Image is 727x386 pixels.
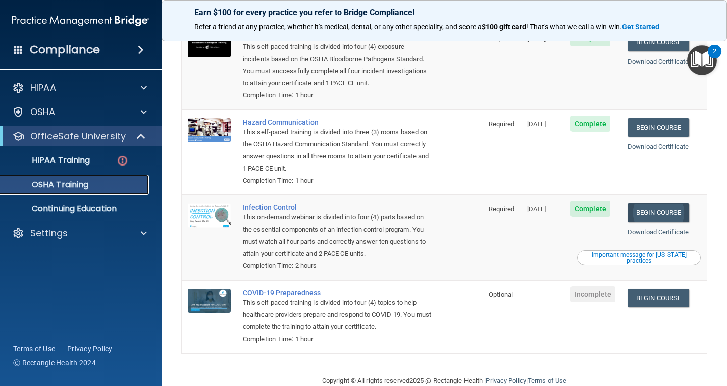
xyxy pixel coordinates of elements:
strong: Get Started [622,23,659,31]
a: Download Certificate [628,58,689,65]
a: Infection Control [243,203,432,211]
p: Continuing Education [7,204,144,214]
span: Complete [570,116,610,132]
p: HIPAA [30,82,56,94]
a: Hazard Communication [243,118,432,126]
div: Completion Time: 2 hours [243,260,432,272]
strong: $100 gift card [482,23,526,31]
div: Important message for [US_STATE] practices [579,252,699,264]
div: This self-paced training is divided into four (4) topics to help healthcare providers prepare and... [243,297,432,333]
span: Refer a friend at any practice, whether it's medical, dental, or any other speciality, and score a [194,23,482,31]
div: Completion Time: 1 hour [243,175,432,187]
a: Terms of Use [528,377,566,384]
div: This self-paced training is divided into four (4) exposure incidents based on the OSHA Bloodborne... [243,41,432,89]
a: Begin Course [628,203,689,222]
p: OSHA Training [7,180,88,190]
span: Incomplete [570,286,615,302]
a: Privacy Policy [486,377,526,384]
a: Begin Course [628,289,689,307]
a: Settings [12,227,147,239]
p: OfficeSafe University [30,130,126,142]
div: This self-paced training is divided into three (3) rooms based on the OSHA Hazard Communication S... [243,126,432,175]
span: Required [489,205,514,213]
div: 2 [713,51,716,65]
p: HIPAA Training [7,155,90,166]
a: Terms of Use [13,344,55,354]
span: Required [489,35,514,42]
a: Begin Course [628,118,689,137]
a: Download Certificate [628,228,689,236]
a: Privacy Policy [67,344,113,354]
span: Ⓒ Rectangle Health 2024 [13,358,96,368]
img: PMB logo [12,11,149,31]
p: Settings [30,227,68,239]
a: OfficeSafe University [12,130,146,142]
p: Earn $100 for every practice you refer to Bridge Compliance! [194,8,694,17]
h4: Compliance [30,43,100,57]
a: Download Certificate [628,143,689,150]
a: Begin Course [628,33,689,51]
span: [DATE] [527,120,546,128]
a: OSHA [12,106,147,118]
img: danger-circle.6113f641.png [116,154,129,167]
button: Open Resource Center, 2 new notifications [687,45,717,75]
span: [DATE] [527,205,546,213]
span: ! That's what we call a win-win. [526,23,622,31]
span: Optional [489,291,513,298]
button: Read this if you are a dental practitioner in the state of CA [577,250,701,265]
span: Required [489,120,514,128]
a: COVID-19 Preparedness [243,289,432,297]
p: OSHA [30,106,56,118]
div: Completion Time: 1 hour [243,333,432,345]
a: HIPAA [12,82,147,94]
span: [DATE] [527,35,546,42]
span: Complete [570,201,610,217]
a: Get Started [622,23,661,31]
div: Completion Time: 1 hour [243,89,432,101]
div: This on-demand webinar is divided into four (4) parts based on the essential components of an inf... [243,211,432,260]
